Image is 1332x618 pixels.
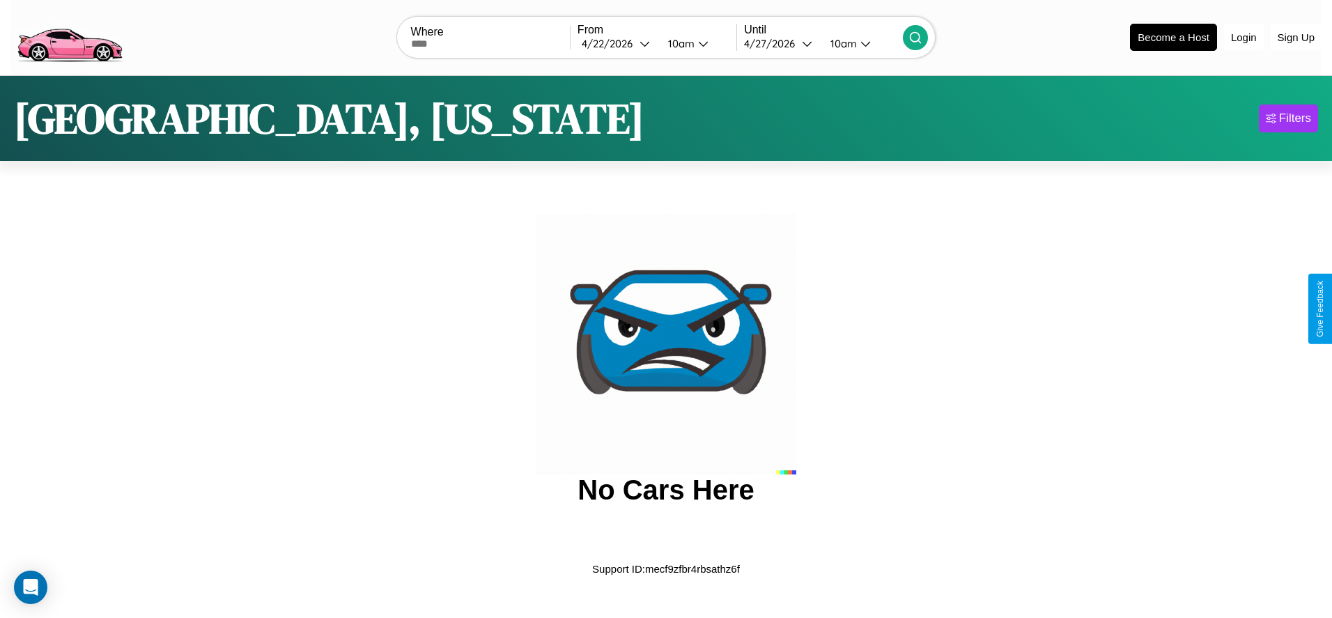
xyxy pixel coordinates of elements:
button: Sign Up [1271,24,1322,50]
button: 10am [819,36,903,51]
button: Become a Host [1130,24,1217,51]
img: car [536,214,796,474]
img: logo [10,7,128,65]
div: 10am [661,37,698,50]
div: Give Feedback [1315,281,1325,337]
label: Until [744,24,903,36]
button: 10am [657,36,736,51]
div: Open Intercom Messenger [14,571,47,604]
button: Filters [1259,105,1318,132]
button: Login [1224,24,1264,50]
div: 10am [823,37,860,50]
h1: [GEOGRAPHIC_DATA], [US_STATE] [14,90,644,147]
button: 4/22/2026 [578,36,657,51]
div: 4 / 27 / 2026 [744,37,802,50]
h2: No Cars Here [578,474,754,506]
p: Support ID: mecf9zfbr4rbsathz6f [592,559,740,578]
label: Where [411,26,570,38]
div: Filters [1279,111,1311,125]
div: 4 / 22 / 2026 [582,37,640,50]
label: From [578,24,736,36]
